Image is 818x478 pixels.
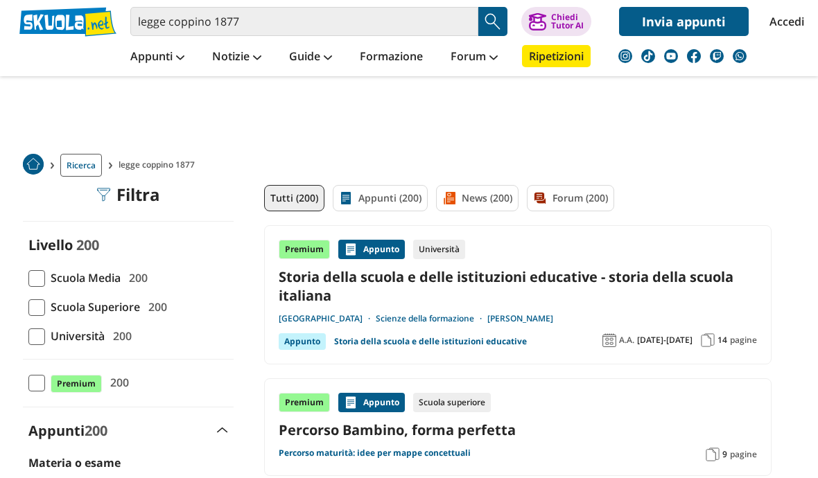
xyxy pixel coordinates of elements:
[619,7,749,36] a: Invia appunti
[28,455,121,470] label: Materia o esame
[45,327,105,345] span: Università
[76,236,99,254] span: 200
[107,327,132,345] span: 200
[730,335,757,346] span: pagine
[618,49,632,63] img: instagram
[344,396,358,409] img: Appunti contenuto
[730,449,757,460] span: pagine
[478,7,507,36] button: Search Button
[279,240,330,259] div: Premium
[334,333,527,350] a: Storia della scuola e delle istituzioni educative
[338,240,405,259] div: Appunto
[51,375,102,393] span: Premium
[209,45,265,70] a: Notizie
[641,49,655,63] img: tiktok
[442,191,456,205] img: News filtro contenuto
[28,421,107,440] label: Appunti
[413,240,465,259] div: Università
[706,448,720,461] img: Pagine
[333,185,428,211] a: Appunti (200)
[376,313,487,324] a: Scienze della formazione
[85,421,107,440] span: 200
[701,333,715,347] img: Pagine
[664,49,678,63] img: youtube
[217,427,228,433] img: Apri e chiudi sezione
[123,269,148,287] span: 200
[717,335,727,346] span: 14
[602,333,616,347] img: Anno accademico
[722,449,727,460] span: 9
[710,49,724,63] img: twitch
[356,45,426,70] a: Formazione
[413,393,491,412] div: Scuola superiore
[279,333,326,350] div: Appunto
[733,49,747,63] img: WhatsApp
[551,13,584,30] div: Chiedi Tutor AI
[344,242,358,256] img: Appunti contenuto
[286,45,336,70] a: Guide
[279,448,471,459] a: Percorso maturità: idee per mappe concettuali
[45,269,121,287] span: Scuola Media
[487,313,553,324] a: [PERSON_NAME]
[279,393,330,412] div: Premium
[45,298,140,316] span: Scuola Superiore
[28,236,73,254] label: Livello
[436,185,519,211] a: News (200)
[769,7,799,36] a: Accedi
[338,393,405,412] div: Appunto
[279,313,376,324] a: [GEOGRAPHIC_DATA]
[119,154,200,177] span: legge coppino 1877
[619,335,634,346] span: A.A.
[522,45,591,67] a: Ripetizioni
[527,185,614,211] a: Forum (200)
[97,185,160,204] div: Filtra
[447,45,501,70] a: Forum
[339,191,353,205] img: Appunti filtro contenuto
[97,188,111,202] img: Filtra filtri mobile
[143,298,167,316] span: 200
[127,45,188,70] a: Appunti
[279,267,757,305] a: Storia della scuola e delle istituzioni educative - storia della scuola italiana
[23,154,44,177] a: Home
[637,335,693,346] span: [DATE]-[DATE]
[264,185,324,211] a: Tutti (200)
[687,49,701,63] img: facebook
[533,191,547,205] img: Forum filtro contenuto
[23,154,44,175] img: Home
[130,7,478,36] input: Cerca appunti, riassunti o versioni
[60,154,102,177] a: Ricerca
[482,11,503,32] img: Cerca appunti, riassunti o versioni
[279,421,757,439] a: Percorso Bambino, forma perfetta
[105,373,129,391] span: 200
[521,7,591,36] button: ChiediTutor AI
